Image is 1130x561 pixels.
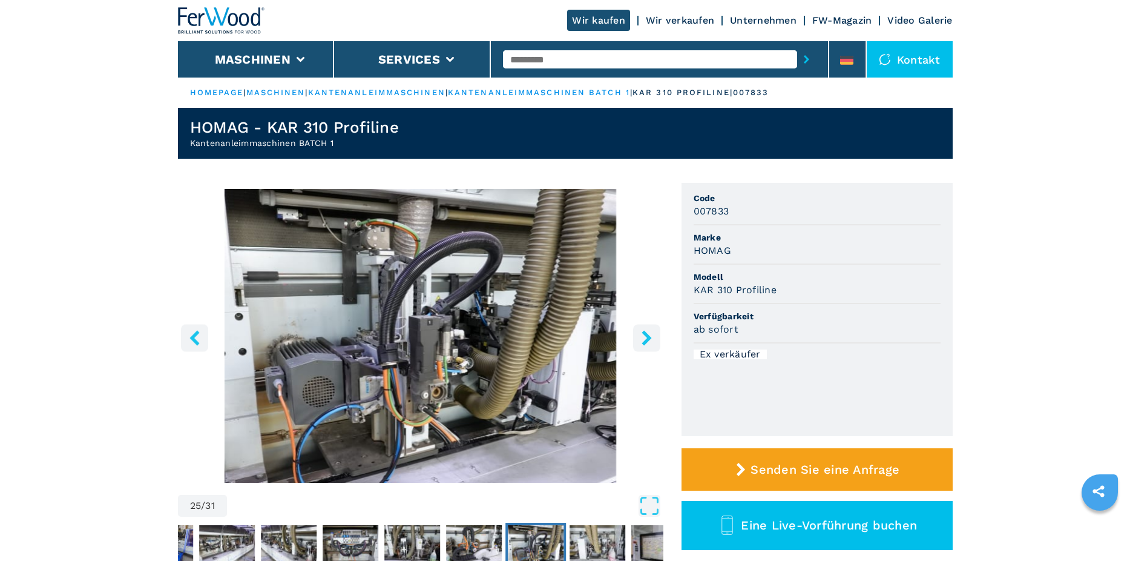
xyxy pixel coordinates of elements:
a: maschinen [246,88,306,97]
a: FW-Magazin [812,15,872,26]
span: Eine Live-Vorführung buchen [741,518,917,533]
a: HOMEPAGE [190,88,244,97]
span: | [630,88,632,97]
a: Video Galerie [887,15,952,26]
a: kantenanleimmaschinen [308,88,445,97]
span: | [243,88,246,97]
button: Senden Sie eine Anfrage [682,448,953,491]
h3: KAR 310 Profiline [694,283,777,297]
a: sharethis [1083,476,1114,506]
a: kantenanleimmaschinen batch 1 [448,88,630,97]
div: Kontakt [867,41,953,78]
img: Kontakt [879,53,891,65]
span: / [201,501,205,511]
span: 25 [190,501,202,511]
button: Eine Live-Vorführung buchen [682,501,953,550]
div: Go to Slide 25 [178,189,663,483]
iframe: Chat [1079,506,1121,552]
span: Senden Sie eine Anfrage [751,462,899,477]
button: Services [378,52,440,67]
span: | [445,88,448,97]
h1: HOMAG - KAR 310 Profiline [190,118,399,137]
h3: HOMAG [694,244,731,257]
button: submit-button [797,45,816,73]
p: 007833 [733,87,769,98]
h3: 007833 [694,204,729,218]
div: Ex verkäufer [694,350,767,359]
h3: ab sofort [694,322,738,336]
span: Verfügbarkeit [694,310,941,322]
img: Kantenanleimmaschinen BATCH 1 HOMAG KAR 310 Profiline [178,189,663,483]
a: Wir verkaufen [646,15,714,26]
a: Unternehmen [730,15,797,26]
button: left-button [181,324,208,351]
button: Open Fullscreen [230,495,660,517]
span: | [305,88,307,97]
a: Wir kaufen [567,10,630,31]
span: Code [694,192,941,204]
span: Marke [694,231,941,244]
span: Modell [694,271,941,283]
button: Maschinen [215,52,291,67]
button: right-button [633,324,660,351]
span: 31 [205,501,215,511]
h2: Kantenanleimmaschinen BATCH 1 [190,137,399,149]
p: kar 310 profiline | [632,87,733,98]
img: Ferwood [178,7,265,34]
